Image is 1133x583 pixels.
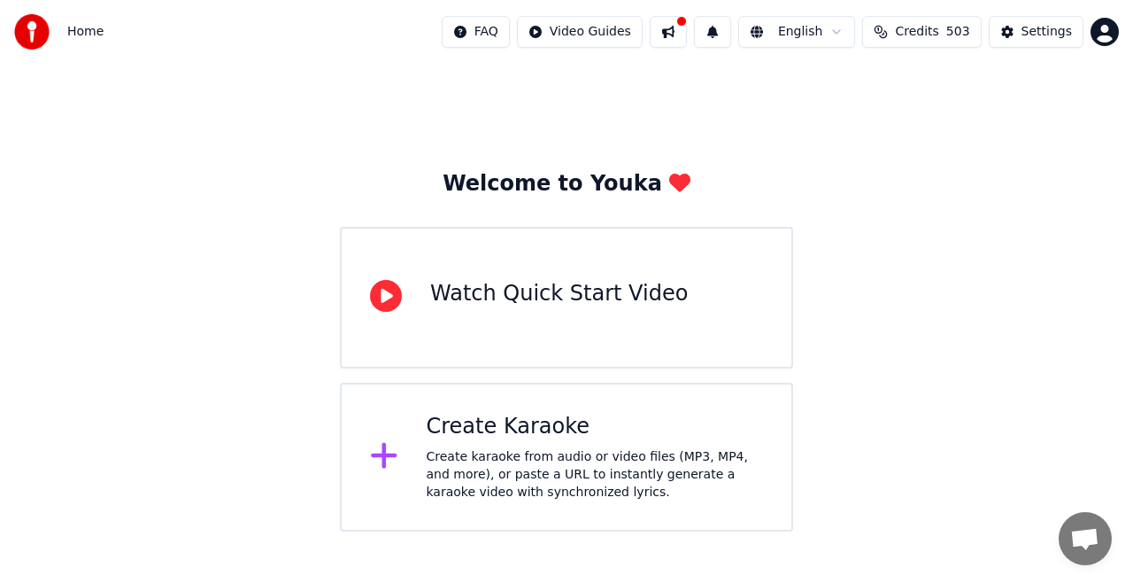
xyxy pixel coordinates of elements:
[989,16,1083,48] button: Settings
[430,280,688,308] div: Watch Quick Start Video
[14,14,50,50] img: youka
[442,16,510,48] button: FAQ
[946,23,970,41] span: 503
[427,448,764,501] div: Create karaoke from audio or video files (MP3, MP4, and more), or paste a URL to instantly genera...
[1021,23,1072,41] div: Settings
[67,23,104,41] nav: breadcrumb
[517,16,643,48] button: Video Guides
[1059,512,1112,565] div: Open chat
[67,23,104,41] span: Home
[862,16,981,48] button: Credits503
[427,413,764,441] div: Create Karaoke
[443,170,690,198] div: Welcome to Youka
[895,23,938,41] span: Credits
